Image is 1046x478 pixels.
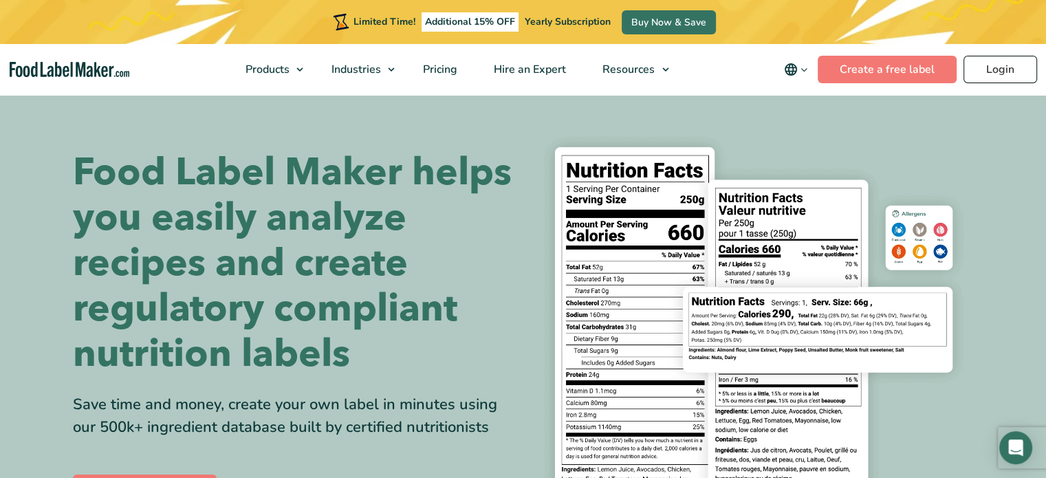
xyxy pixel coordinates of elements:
[314,44,402,95] a: Industries
[228,44,310,95] a: Products
[999,431,1032,464] div: Open Intercom Messenger
[73,150,513,377] h1: Food Label Maker helps you easily analyze recipes and create regulatory compliant nutrition labels
[818,56,957,83] a: Create a free label
[490,62,567,77] span: Hire an Expert
[405,44,472,95] a: Pricing
[422,12,519,32] span: Additional 15% OFF
[525,15,611,28] span: Yearly Subscription
[585,44,675,95] a: Resources
[73,393,513,439] div: Save time and money, create your own label in minutes using our 500k+ ingredient database built b...
[419,62,459,77] span: Pricing
[963,56,1037,83] a: Login
[476,44,581,95] a: Hire an Expert
[327,62,382,77] span: Industries
[622,10,716,34] a: Buy Now & Save
[353,15,415,28] span: Limited Time!
[598,62,656,77] span: Resources
[241,62,291,77] span: Products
